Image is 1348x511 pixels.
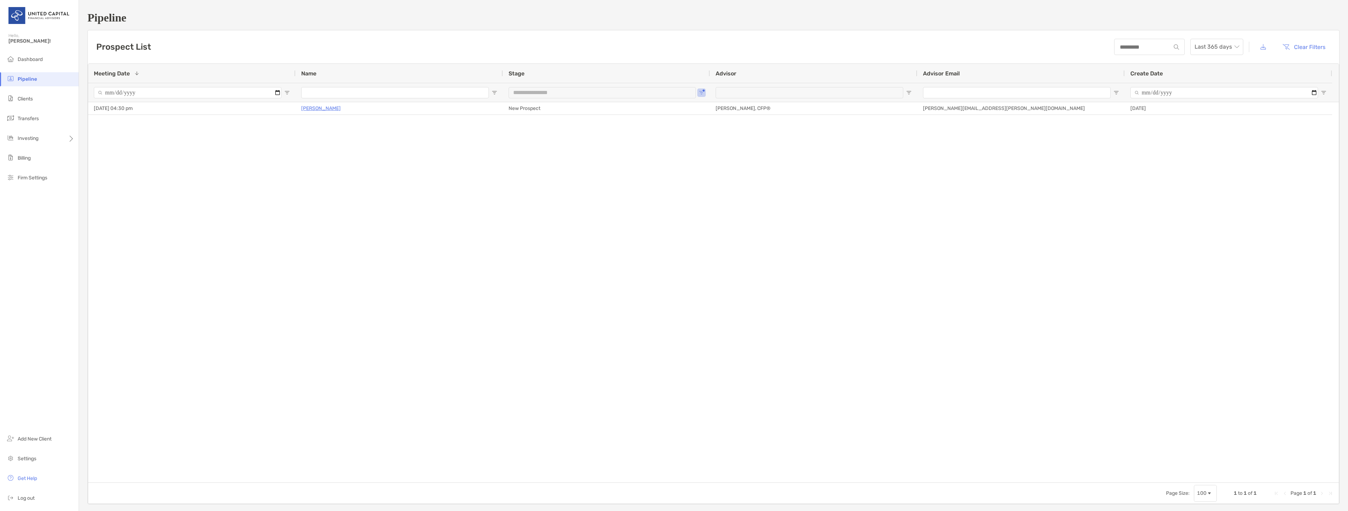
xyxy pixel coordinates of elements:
span: Log out [18,495,35,501]
div: 100 [1197,490,1207,496]
img: billing icon [6,153,15,162]
img: input icon [1174,44,1179,50]
a: [PERSON_NAME] [301,104,341,113]
span: Advisor [716,70,736,77]
div: [PERSON_NAME], CFP® [710,102,917,115]
span: Transfers [18,116,39,122]
span: Billing [18,155,31,161]
span: Advisor Email [923,70,960,77]
span: [PERSON_NAME]! [8,38,74,44]
button: Clear Filters [1277,39,1331,55]
span: 1 [1234,490,1237,496]
div: [PERSON_NAME][EMAIL_ADDRESS][PERSON_NAME][DOMAIN_NAME] [917,102,1125,115]
img: transfers icon [6,114,15,122]
img: add_new_client icon [6,434,15,443]
span: Create Date [1130,70,1163,77]
img: investing icon [6,134,15,142]
h3: Prospect List [96,42,151,52]
input: Name Filter Input [301,87,489,98]
div: Page Size: [1166,490,1190,496]
span: Pipeline [18,76,37,82]
span: Firm Settings [18,175,47,181]
span: 1 [1253,490,1257,496]
img: United Capital Logo [8,3,70,28]
div: Next Page [1319,491,1325,496]
span: Page [1291,490,1302,496]
span: Stage [509,70,524,77]
span: of [1248,490,1252,496]
span: 1 [1313,490,1316,496]
input: Meeting Date Filter Input [94,87,281,98]
button: Open Filter Menu [1113,90,1119,96]
span: to [1238,490,1243,496]
span: Add New Client [18,436,51,442]
button: Open Filter Menu [906,90,912,96]
div: Previous Page [1282,491,1288,496]
span: Investing [18,135,38,141]
button: Open Filter Menu [1321,90,1326,96]
img: get-help icon [6,474,15,482]
div: [DATE] [1125,102,1332,115]
span: 1 [1303,490,1306,496]
span: Name [301,70,316,77]
span: Meeting Date [94,70,130,77]
span: Last 365 days [1195,39,1239,55]
span: Settings [18,456,36,462]
button: Open Filter Menu [492,90,497,96]
img: settings icon [6,454,15,462]
div: Page Size [1194,485,1217,502]
img: logout icon [6,493,15,502]
div: Last Page [1328,491,1333,496]
img: clients icon [6,94,15,103]
input: Advisor Email Filter Input [923,87,1111,98]
h1: Pipeline [87,11,1340,24]
input: Create Date Filter Input [1130,87,1318,98]
div: New Prospect [503,102,710,115]
img: dashboard icon [6,55,15,63]
div: [DATE] 04:30 pm [88,102,296,115]
img: pipeline icon [6,74,15,83]
span: Clients [18,96,33,102]
span: Dashboard [18,56,43,62]
span: Get Help [18,475,37,481]
button: Open Filter Menu [699,90,704,96]
div: First Page [1274,491,1279,496]
img: firm-settings icon [6,173,15,181]
span: of [1307,490,1312,496]
button: Open Filter Menu [284,90,290,96]
span: 1 [1244,490,1247,496]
